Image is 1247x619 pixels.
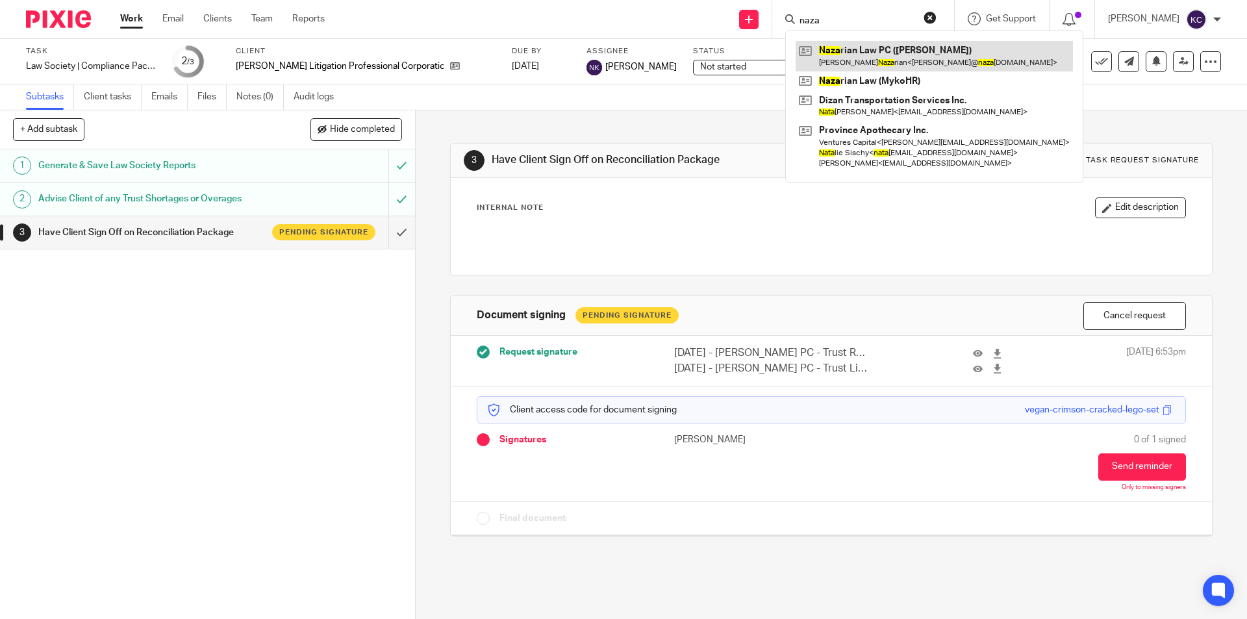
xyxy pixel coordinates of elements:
input: Search [798,16,915,27]
a: Notes (0) [236,84,284,110]
img: svg%3E [586,60,602,75]
h1: Have Client Sign Off on Reconciliation Package [492,153,859,167]
button: Edit description [1095,197,1186,218]
div: 2 [181,54,194,69]
div: 3 [464,150,485,171]
a: Emails [151,84,188,110]
button: Send reminder [1098,453,1186,481]
span: [PERSON_NAME] [605,60,677,73]
a: Subtasks [26,84,74,110]
h1: Generate & Save Law Society Reports [38,156,263,175]
label: Client [236,46,496,57]
span: Not started [700,62,746,71]
div: 3 [13,223,31,242]
a: Files [197,84,227,110]
span: Final document [499,512,566,525]
div: Pending Signature [575,307,679,323]
div: 1 [13,157,31,175]
p: [PERSON_NAME] [674,433,831,446]
button: + Add subtask [13,118,84,140]
p: [DATE] - [PERSON_NAME] PC - Trust Listing Audit.pdf [674,361,870,376]
h1: Advise Client of any Trust Shortages or Overages [38,189,263,208]
h1: Document signing [477,309,566,322]
small: /3 [187,58,194,66]
div: 2 [13,190,31,208]
label: Task [26,46,156,57]
img: Pixie [26,10,91,28]
a: Team [251,12,273,25]
p: [PERSON_NAME] Litigation Professional Corporation ([PERSON_NAME]) [236,60,444,73]
button: Cancel request [1083,302,1186,330]
span: [DATE] 6:53pm [1126,346,1186,376]
a: Reports [292,12,325,25]
h1: Have Client Sign Off on Reconciliation Package [38,223,263,242]
a: Email [162,12,184,25]
p: [PERSON_NAME] [1108,12,1179,25]
a: Work [120,12,143,25]
button: Clear [924,11,937,24]
label: Due by [512,46,570,57]
div: vegan-crimson-cracked-lego-set [1025,403,1159,416]
p: Client access code for document signing [487,403,677,416]
div: Task request signature [1086,155,1199,166]
label: Assignee [586,46,677,57]
a: Audit logs [294,84,344,110]
span: Signatures [499,433,546,446]
span: Request signature [499,346,577,359]
div: Law Society | Compliance Package [26,60,156,73]
p: Only to missing signers [1122,484,1186,492]
span: Pending signature [279,227,368,238]
p: [DATE] - [PERSON_NAME] PC - Trust Reconciliation Workbook.pdf [674,346,870,360]
span: 0 of 1 signed [1134,433,1186,446]
span: Get Support [986,14,1036,23]
label: Status [693,46,823,57]
a: Client tasks [84,84,142,110]
a: Clients [203,12,232,25]
span: [DATE] [512,62,539,71]
img: svg%3E [1186,9,1207,30]
button: Hide completed [310,118,402,140]
span: Hide completed [330,125,395,135]
p: Internal Note [477,203,544,213]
